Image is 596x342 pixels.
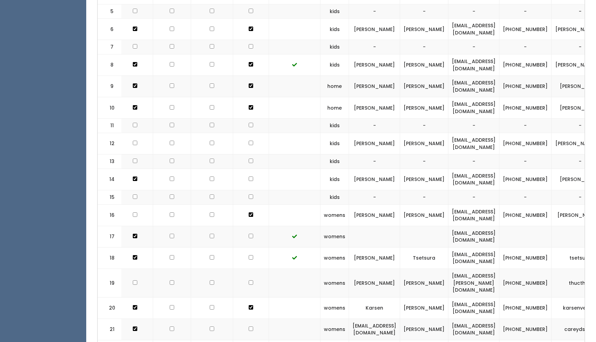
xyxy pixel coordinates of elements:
[349,204,400,226] td: [PERSON_NAME]
[320,54,349,76] td: kids
[400,169,448,190] td: [PERSON_NAME]
[499,119,552,133] td: -
[320,40,349,54] td: kids
[400,154,448,169] td: -
[499,54,552,76] td: [PHONE_NUMBER]
[499,40,552,54] td: -
[349,190,400,204] td: -
[98,40,122,54] td: 7
[400,319,448,340] td: [PERSON_NAME]
[98,297,122,319] td: 20
[400,297,448,319] td: [PERSON_NAME]
[320,169,349,190] td: kids
[448,226,499,247] td: [EMAIL_ADDRESS][DOMAIN_NAME]
[349,269,400,298] td: [PERSON_NAME]
[400,97,448,119] td: [PERSON_NAME]
[448,269,499,298] td: [EMAIL_ADDRESS][PERSON_NAME][DOMAIN_NAME]
[98,97,122,119] td: 10
[448,133,499,154] td: [EMAIL_ADDRESS][DOMAIN_NAME]
[320,154,349,169] td: kids
[448,76,499,97] td: [EMAIL_ADDRESS][DOMAIN_NAME]
[448,40,499,54] td: -
[98,54,122,76] td: 8
[98,119,122,133] td: 11
[448,190,499,204] td: -
[98,4,122,19] td: 5
[98,226,122,247] td: 17
[448,247,499,269] td: [EMAIL_ADDRESS][DOMAIN_NAME]
[98,19,122,40] td: 6
[448,169,499,190] td: [EMAIL_ADDRESS][DOMAIN_NAME]
[499,297,552,319] td: [PHONE_NUMBER]
[400,269,448,298] td: [PERSON_NAME]
[349,4,400,19] td: -
[320,4,349,19] td: kids
[349,40,400,54] td: -
[98,190,122,204] td: 15
[448,4,499,19] td: -
[400,4,448,19] td: -
[448,319,499,340] td: [EMAIL_ADDRESS][DOMAIN_NAME]
[98,133,122,154] td: 12
[98,204,122,226] td: 16
[400,190,448,204] td: -
[400,247,448,269] td: Tsetsura
[499,97,552,119] td: [PHONE_NUMBER]
[499,4,552,19] td: -
[499,133,552,154] td: [PHONE_NUMBER]
[98,169,122,190] td: 14
[448,154,499,169] td: -
[349,247,400,269] td: [PERSON_NAME]
[448,19,499,40] td: [EMAIL_ADDRESS][DOMAIN_NAME]
[400,119,448,133] td: -
[349,297,400,319] td: Karsen
[400,133,448,154] td: [PERSON_NAME]
[448,119,499,133] td: -
[98,154,122,169] td: 13
[499,190,552,204] td: -
[499,319,552,340] td: [PHONE_NUMBER]
[320,269,349,298] td: womens
[349,54,400,76] td: [PERSON_NAME]
[499,204,552,226] td: [PHONE_NUMBER]
[320,319,349,340] td: womens
[349,169,400,190] td: [PERSON_NAME]
[448,204,499,226] td: [EMAIL_ADDRESS][DOMAIN_NAME]
[499,154,552,169] td: -
[98,269,122,298] td: 19
[320,247,349,269] td: womens
[499,19,552,40] td: [PHONE_NUMBER]
[499,247,552,269] td: [PHONE_NUMBER]
[349,319,400,340] td: [EMAIL_ADDRESS][DOMAIN_NAME]
[499,169,552,190] td: [PHONE_NUMBER]
[400,40,448,54] td: -
[320,133,349,154] td: kids
[448,97,499,119] td: [EMAIL_ADDRESS][DOMAIN_NAME]
[349,119,400,133] td: -
[499,76,552,97] td: [PHONE_NUMBER]
[320,297,349,319] td: womens
[349,133,400,154] td: [PERSON_NAME]
[448,54,499,76] td: [EMAIL_ADDRESS][DOMAIN_NAME]
[320,19,349,40] td: kids
[349,76,400,97] td: [PERSON_NAME]
[320,204,349,226] td: womens
[400,54,448,76] td: [PERSON_NAME]
[349,19,400,40] td: [PERSON_NAME]
[320,76,349,97] td: home
[320,97,349,119] td: home
[400,76,448,97] td: [PERSON_NAME]
[98,319,122,340] td: 21
[98,76,122,97] td: 9
[349,97,400,119] td: [PERSON_NAME]
[320,119,349,133] td: kids
[400,19,448,40] td: [PERSON_NAME]
[98,247,122,269] td: 18
[448,297,499,319] td: [EMAIL_ADDRESS][DOMAIN_NAME]
[400,204,448,226] td: [PERSON_NAME]
[320,226,349,247] td: womens
[499,269,552,298] td: [PHONE_NUMBER]
[320,190,349,204] td: kids
[349,154,400,169] td: -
